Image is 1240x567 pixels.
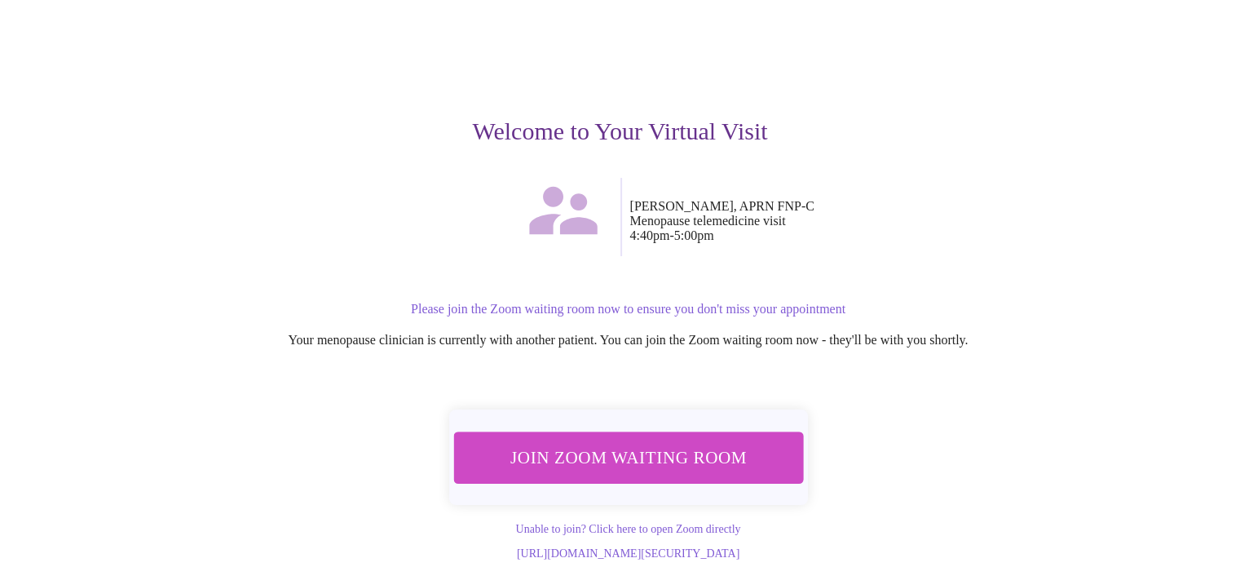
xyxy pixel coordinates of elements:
h3: Welcome to Your Virtual Visit [118,117,1123,145]
a: Unable to join? Click here to open Zoom directly [515,523,740,535]
button: Join Zoom Waiting Room [453,432,803,483]
p: [PERSON_NAME], APRN FNP-C Menopause telemedicine visit 4:40pm - 5:00pm [630,199,1123,243]
p: Please join the Zoom waiting room now to ensure you don't miss your appointment [135,302,1123,317]
a: [URL][DOMAIN_NAME][SECURITY_DATA] [517,547,739,560]
span: Join Zoom Waiting Room [474,442,781,472]
p: Your menopause clinician is currently with another patient. You can join the Zoom waiting room no... [135,333,1123,348]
